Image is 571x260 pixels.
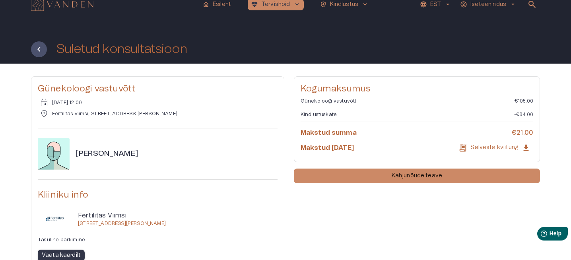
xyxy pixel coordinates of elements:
span: health_and_safety [320,1,327,8]
p: Vaata kaardilt [42,251,81,260]
p: [STREET_ADDRESS][PERSON_NAME] [78,220,166,227]
h6: [PERSON_NAME] [76,149,138,159]
p: €105.00 [515,98,533,105]
p: -€84.00 [514,111,533,118]
p: Tervishoid [261,0,290,9]
p: Fertilitas Viimsi [78,211,166,220]
iframe: Help widget launcher [509,224,571,246]
h6: €21.00 [511,128,533,137]
img: Fertilitas Viimsi logo [46,211,64,227]
p: Günekoloogi vastuvõtt [301,98,357,105]
p: Salvesta kviitung [470,144,519,152]
h5: Kliiniku info [38,189,278,201]
p: Kindlustus [330,0,359,9]
p: Kahjunõude teave [392,172,442,180]
p: Fertilitas Viimsi , [STREET_ADDRESS][PERSON_NAME] [52,111,177,117]
p: Esileht [213,0,231,9]
span: keyboard_arrow_down [293,1,301,8]
span: location_on [39,109,49,118]
h6: Makstud [DATE] [301,144,354,152]
h5: Günekoloogi vastuvõtt [38,83,278,95]
button: Salvesta kviitung [456,140,533,155]
span: Tasuline parkimine [38,237,85,242]
span: event [39,98,49,107]
button: Tagasi [31,41,47,57]
button: Kahjunõude teave [294,169,540,183]
h6: Makstud summa [301,128,357,137]
p: EST [430,0,441,9]
img: doctor [38,138,70,170]
span: arrow_drop_down [509,1,517,8]
h5: Kogumaksumus [301,83,533,95]
p: Iseteenindus [470,0,506,9]
span: home [202,1,210,8]
h1: Suletud konsultatsioon [56,42,187,56]
p: Kindlustuskate [301,111,337,118]
p: [DATE] 12:00 [52,99,82,106]
span: keyboard_arrow_down [361,1,369,8]
span: ecg_heart [251,1,258,8]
